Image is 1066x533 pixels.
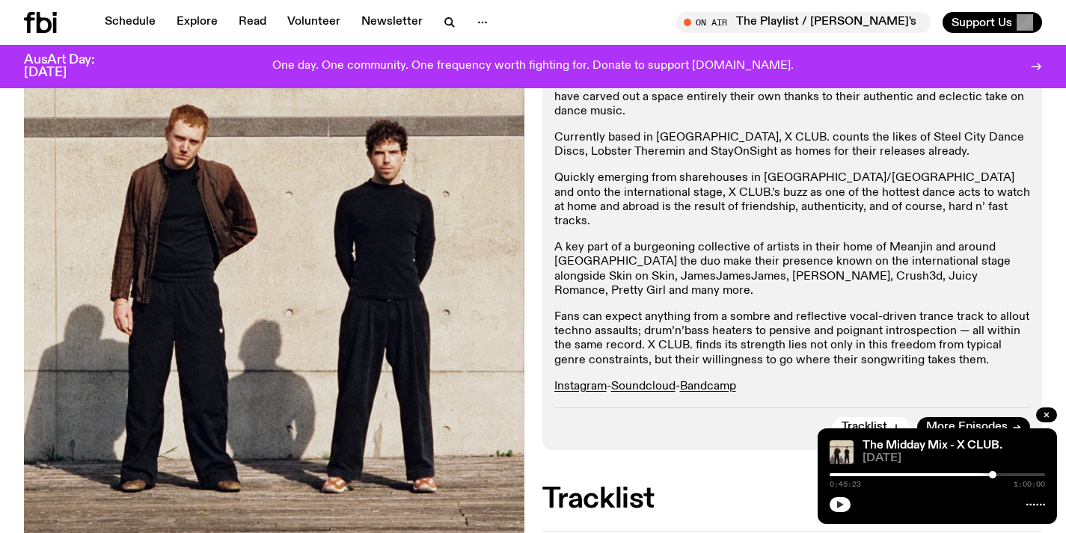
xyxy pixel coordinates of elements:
a: Read [230,12,275,33]
p: Fans can expect anything from a sombre and reflective vocal-driven trance track to allout techno ... [554,310,1031,368]
p: A key part of a burgeoning collective of artists in their home of Meanjin and around [GEOGRAPHIC_... [554,241,1031,298]
p: - - [554,380,1031,394]
a: The Midday Mix - X CLUB. [863,440,1002,452]
span: Support Us [952,16,1012,29]
a: Volunteer [278,12,349,33]
a: Schedule [96,12,165,33]
span: [DATE] [863,453,1045,464]
h2: Tracklist [542,486,1043,513]
p: One day. One community. One frequency worth fighting for. Donate to support [DOMAIN_NAME]. [272,60,794,73]
a: Instagram [554,381,607,392]
p: Currently based in [GEOGRAPHIC_DATA], X CLUB. counts the likes of Steel City Dance Discs, Lobster... [554,131,1031,159]
a: Bandcamp [680,381,736,392]
a: Explore [168,12,227,33]
p: Quickly emerging from sharehouses in [GEOGRAPHIC_DATA]/[GEOGRAPHIC_DATA] and onto the internation... [554,171,1031,229]
a: Newsletter [352,12,432,33]
span: 1:00:00 [1014,481,1045,488]
a: Soundcloud [611,381,676,392]
button: On AirThe Playlist / [PERSON_NAME]'s Last Playlist :'( w/ [PERSON_NAME], [PERSON_NAME], [PERSON_N... [676,12,931,33]
button: Support Us [943,12,1042,33]
button: Tracklist [833,417,910,438]
span: More Episodes [926,422,1008,433]
a: More Episodes [917,417,1030,438]
span: Tracklist [842,422,887,433]
p: Inspired by early 90s techno all the way through to future-facing drum’n’bass, X CLUB., the dance... [554,61,1031,119]
h3: AusArt Day: [DATE] [24,54,120,79]
span: 0:45:23 [830,481,861,488]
